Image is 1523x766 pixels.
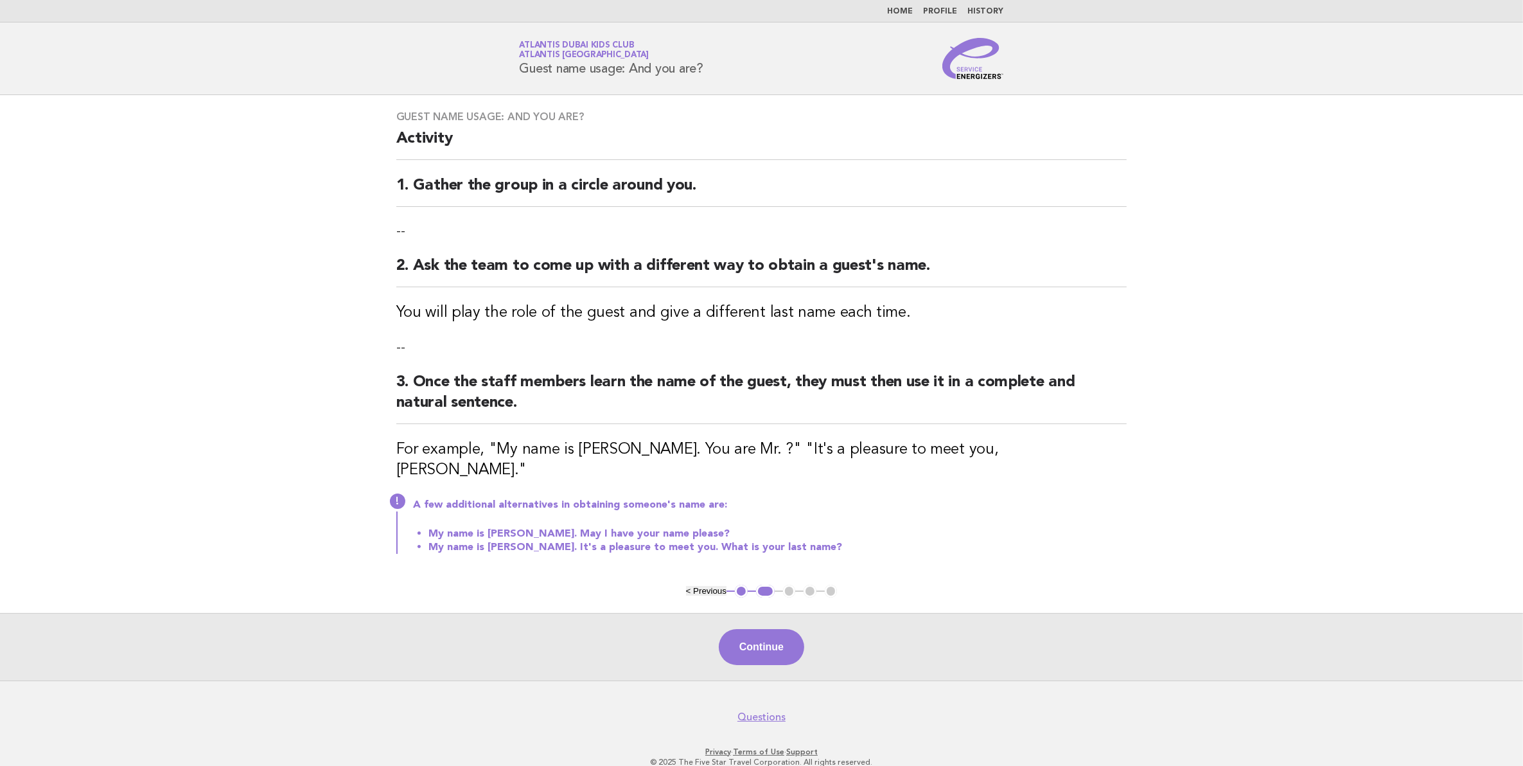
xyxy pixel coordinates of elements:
[396,129,1127,160] h2: Activity
[520,42,704,75] h1: Guest name usage: And you are?
[735,585,748,598] button: 1
[924,8,958,15] a: Profile
[705,747,731,756] a: Privacy
[396,440,1127,481] h3: For example, "My name is [PERSON_NAME]. You are Mr. ?" "It's a pleasure to meet you, [PERSON_NAME]."
[756,585,775,598] button: 2
[520,51,649,60] span: Atlantis [GEOGRAPHIC_DATA]
[968,8,1004,15] a: History
[686,586,726,596] button: < Previous
[428,527,1127,540] li: My name is [PERSON_NAME]. May I have your name please?
[396,303,1127,323] h3: You will play the role of the guest and give a different last name each time.
[737,711,786,724] a: Questions
[719,629,804,665] button: Continue
[888,8,913,15] a: Home
[396,175,1127,207] h2: 1. Gather the group in a circle around you.
[413,499,1127,512] p: A few additional alternatives in obtaining someone's name are:
[520,41,649,59] a: Atlantis Dubai Kids ClubAtlantis [GEOGRAPHIC_DATA]
[396,339,1127,357] p: --
[396,111,1127,123] h3: Guest name usage: And you are?
[396,222,1127,240] p: --
[733,747,784,756] a: Terms of Use
[428,540,1127,554] li: My name is [PERSON_NAME]. It's a pleasure to meet you. What is your last name?
[396,372,1127,424] h2: 3. Once the staff members learn the name of the guest, they must then use it in a complete and na...
[942,38,1004,79] img: Service Energizers
[369,747,1155,757] p: · ·
[396,256,1127,287] h2: 2. Ask the team to come up with a different way to obtain a guest's name.
[786,747,818,756] a: Support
